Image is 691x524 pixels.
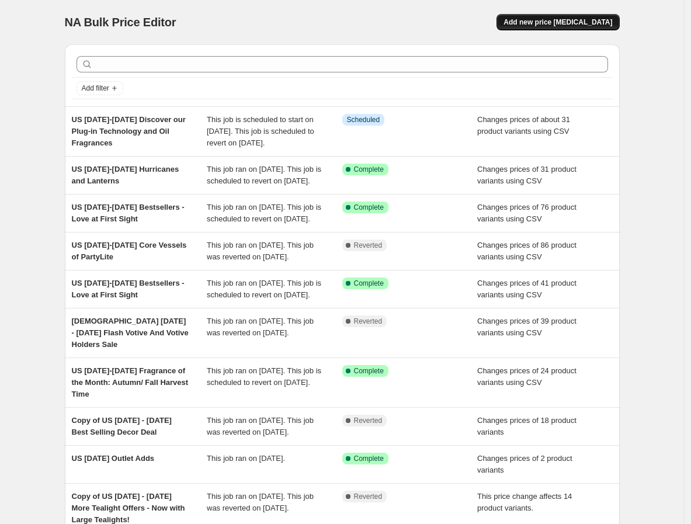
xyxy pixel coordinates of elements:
[354,165,384,174] span: Complete
[207,279,321,299] span: This job ran on [DATE]. This job is scheduled to revert on [DATE].
[207,492,314,512] span: This job ran on [DATE]. This job was reverted on [DATE].
[207,454,285,463] span: This job ran on [DATE].
[477,165,577,185] span: Changes prices of 31 product variants using CSV
[354,366,384,376] span: Complete
[354,279,384,288] span: Complete
[354,454,384,463] span: Complete
[504,18,612,27] span: Add new price [MEDICAL_DATA]
[77,81,123,95] button: Add filter
[477,366,577,387] span: Changes prices of 24 product variants using CSV
[477,317,577,337] span: Changes prices of 39 product variants using CSV
[477,241,577,261] span: Changes prices of 86 product variants using CSV
[354,416,383,425] span: Reverted
[354,241,383,250] span: Reverted
[72,416,172,436] span: Copy of US [DATE] - [DATE] Best Selling Decor Deal
[354,203,384,212] span: Complete
[65,16,176,29] span: NA Bulk Price Editor
[477,203,577,223] span: Changes prices of 76 product variants using CSV
[477,492,572,512] span: This price change affects 14 product variants.
[207,241,314,261] span: This job ran on [DATE]. This job was reverted on [DATE].
[207,317,314,337] span: This job ran on [DATE]. This job was reverted on [DATE].
[207,416,314,436] span: This job ran on [DATE]. This job was reverted on [DATE].
[207,165,321,185] span: This job ran on [DATE]. This job is scheduled to revert on [DATE].
[496,14,619,30] button: Add new price [MEDICAL_DATA]
[72,454,155,463] span: US [DATE] Outlet Adds
[72,241,187,261] span: US [DATE]-[DATE] Core Vessels of PartyLite
[354,492,383,501] span: Reverted
[72,115,186,147] span: US [DATE]-[DATE] Discover our Plug-in Technology and Oil Fragrances
[477,279,577,299] span: Changes prices of 41 product variants using CSV
[72,366,189,398] span: US [DATE]-[DATE] Fragrance of the Month: Autumn/ Fall Harvest Time
[72,317,189,349] span: [DEMOGRAPHIC_DATA] [DATE] - [DATE] Flash Votive And Votive Holders Sale
[72,279,185,299] span: US [DATE]-[DATE] Bestsellers - Love at First Sight
[477,416,577,436] span: Changes prices of 18 product variants
[72,492,185,524] span: Copy of US [DATE] - [DATE] More Tealight Offers - Now with Large Tealights!
[354,317,383,326] span: Reverted
[207,203,321,223] span: This job ran on [DATE]. This job is scheduled to revert on [DATE].
[477,454,572,474] span: Changes prices of 2 product variants
[207,115,314,147] span: This job is scheduled to start on [DATE]. This job is scheduled to revert on [DATE].
[72,165,179,185] span: US [DATE]-[DATE] Hurricanes and Lanterns
[72,203,185,223] span: US [DATE]-[DATE] Bestsellers - Love at First Sight
[82,84,109,93] span: Add filter
[477,115,570,136] span: Changes prices of about 31 product variants using CSV
[207,366,321,387] span: This job ran on [DATE]. This job is scheduled to revert on [DATE].
[347,115,380,124] span: Scheduled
